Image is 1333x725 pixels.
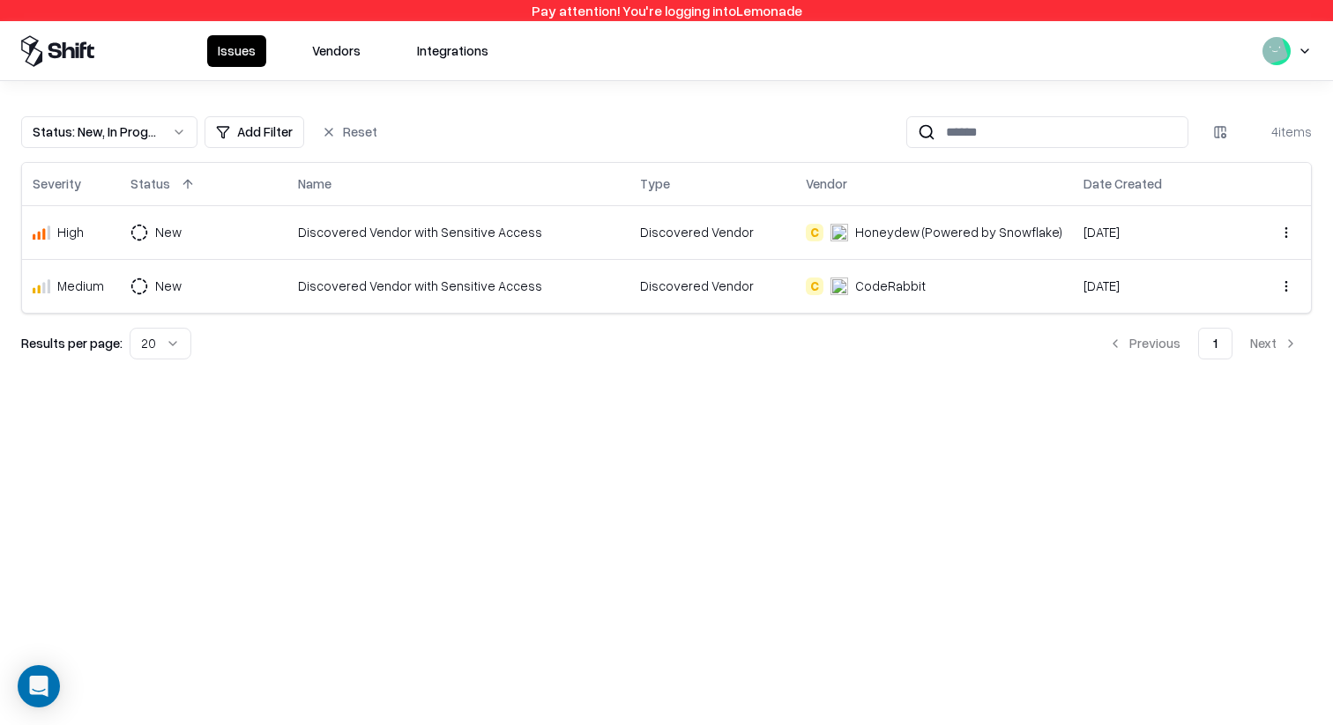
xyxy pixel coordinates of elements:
div: New [155,277,182,295]
p: Results per page: [21,334,123,352]
button: Add Filter [205,116,304,148]
div: Severity [33,174,81,193]
button: 1 [1198,328,1232,359]
div: Name [298,174,331,193]
nav: pagination [1094,328,1312,359]
div: High [57,223,84,241]
div: Honeydew (Powered by Snowflake) [855,223,1062,241]
img: Honeydew (Powered by Snowflake) [830,224,848,241]
div: Vendor [806,174,847,193]
img: CodeRabbit [830,277,848,295]
button: Issues [207,35,266,67]
div: Type [640,174,670,193]
div: Discovered Vendor [640,223,785,241]
div: Open Intercom Messenger [18,665,60,707]
div: Status : New, In Progress [33,122,158,141]
button: Reset [311,116,388,148]
div: Discovered Vendor with Sensitive Access [298,223,619,241]
button: New [130,270,213,302]
div: Status [130,174,170,193]
div: [DATE] [1084,277,1232,295]
button: Vendors [302,35,371,67]
div: Medium [57,277,104,295]
div: Discovered Vendor [640,277,785,295]
div: C [806,224,823,241]
button: Integrations [406,35,499,67]
div: Date Created [1084,174,1162,193]
div: CodeRabbit [855,277,926,295]
div: New [155,223,182,241]
div: C [806,277,823,295]
div: 4 items [1241,122,1312,141]
button: New [130,217,213,248]
div: Discovered Vendor with Sensitive Access [298,277,619,295]
div: [DATE] [1084,223,1232,241]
